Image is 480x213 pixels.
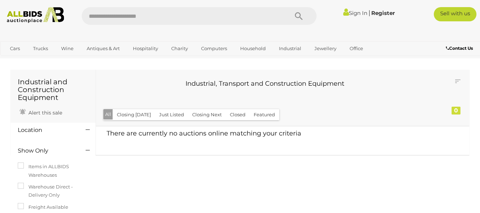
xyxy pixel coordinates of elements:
a: Industrial [274,43,306,54]
button: Just Listed [155,109,188,120]
a: Office [345,43,368,54]
span: | [368,9,370,17]
a: Trucks [28,43,53,54]
label: Warehouse Direct - Delivery Only [18,183,88,199]
a: Alert this sale [18,107,64,117]
a: Wine [56,43,78,54]
a: Sign In [343,10,367,16]
a: Cars [5,43,25,54]
a: Register [371,10,395,16]
a: Hospitality [128,43,163,54]
span: There are currently no auctions online matching your criteria [107,129,301,137]
img: Allbids.com.au [4,7,68,23]
h3: Industrial, Transport and Construction Equipment [108,80,421,87]
button: Closed [226,109,250,120]
button: Closing Next [188,109,226,120]
button: Closing [DATE] [113,109,155,120]
h4: Location [18,127,75,133]
a: Charity [167,43,193,54]
b: Contact Us [446,46,473,51]
label: Items in ALLBIDS Warehouses [18,163,88,179]
a: Jewellery [310,43,341,54]
a: Household [236,43,270,54]
label: Freight Available [18,203,68,211]
a: Computers [196,43,232,54]
span: Alert this sale [27,110,62,116]
a: Sports [5,54,29,66]
a: Antiques & Art [82,43,124,54]
button: Featured [249,109,279,120]
a: [GEOGRAPHIC_DATA] [33,54,93,66]
a: Contact Us [446,44,475,52]
button: All [103,109,113,119]
button: Search [281,7,317,25]
a: Sell with us [434,7,476,21]
div: 0 [452,107,460,115]
h4: Show Only [18,148,75,154]
h1: Industrial and Construction Equipment [18,78,88,101]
